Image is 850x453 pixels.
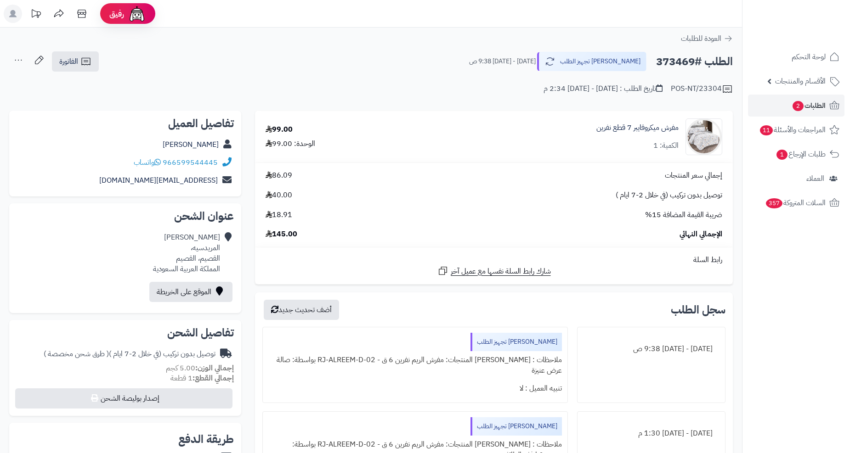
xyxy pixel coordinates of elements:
button: أضف تحديث جديد [264,300,339,320]
div: [PERSON_NAME] تجهيز الطلب [470,417,562,436]
span: العملاء [806,172,824,185]
h2: الطلب #373469 [656,52,733,71]
a: تحديثات المنصة [24,5,47,25]
img: 1752907550-1-90x90.jpg [686,118,722,155]
a: العودة للطلبات [681,33,733,44]
a: السلات المتروكة357 [748,192,844,214]
a: الفاتورة [52,51,99,72]
span: 18.91 [266,210,292,220]
span: رفيق [109,8,124,19]
div: توصيل بدون تركيب (في خلال 2-7 ايام ) [44,349,215,359]
a: 966599544445 [163,157,218,168]
span: الطلبات [792,99,826,112]
span: طلبات الإرجاع [776,148,826,161]
span: 2 [792,101,804,112]
a: الموقع على الخريطة [149,282,232,302]
a: [PERSON_NAME] [163,139,219,150]
a: العملاء [748,168,844,190]
a: طلبات الإرجاع1 [748,143,844,165]
div: 99.00 [266,124,293,135]
span: 357 [765,198,783,209]
span: شارك رابط السلة نفسها مع عميل آخر [451,266,551,277]
button: إصدار بوليصة الشحن [15,388,232,408]
span: 40.00 [266,190,292,201]
div: [DATE] - [DATE] 1:30 م [583,425,720,442]
span: العودة للطلبات [681,33,721,44]
span: توصيل بدون تركيب (في خلال 2-7 ايام ) [616,190,722,201]
strong: إجمالي الوزن: [195,363,234,374]
span: 86.09 [266,170,292,181]
a: الطلبات2 [748,95,844,117]
span: ضريبة القيمة المضافة 15% [645,210,722,220]
span: الأقسام والمنتجات [775,75,826,88]
div: الكمية: 1 [653,140,679,151]
small: 1 قطعة [170,373,234,384]
div: الوحدة: 99.00 [266,139,315,149]
h2: تفاصيل العميل [17,118,234,129]
span: الفاتورة [59,56,78,67]
a: [EMAIL_ADDRESS][DOMAIN_NAME] [99,175,218,186]
img: logo-2.png [788,7,841,26]
span: ( طرق شحن مخصصة ) [44,348,109,359]
div: [PERSON_NAME] المريدسيه، القصيم، القصيم المملكة العربية السعودية [153,232,220,274]
div: [PERSON_NAME] تجهيز الطلب [470,333,562,351]
button: [PERSON_NAME] تجهيز الطلب [537,52,646,71]
span: الإجمالي النهائي [680,229,722,240]
span: السلات المتروكة [765,196,826,209]
div: رابط السلة [259,255,729,265]
strong: إجمالي القطع: [193,373,234,384]
div: [DATE] - [DATE] 9:38 ص [583,340,720,358]
h2: تفاصيل الشحن [17,327,234,338]
div: تنبيه العميل : لا [268,380,562,397]
span: 145.00 [266,229,297,240]
div: تاريخ الطلب : [DATE] - [DATE] 2:34 م [544,84,663,94]
div: ملاحظات : [PERSON_NAME] المنتجات: مفرش الريم نفرين 6 ق - RJ-ALREEM-D-02 بواسطة: صالة عرض عنيزة [268,351,562,380]
span: لوحة التحكم [792,50,826,63]
a: المراجعات والأسئلة11 [748,119,844,141]
small: 5.00 كجم [166,363,234,374]
small: [DATE] - [DATE] 9:38 ص [469,57,536,66]
span: 11 [759,125,774,136]
a: واتساب [134,157,161,168]
span: إجمالي سعر المنتجات [665,170,722,181]
span: 1 [776,149,788,160]
a: لوحة التحكم [748,46,844,68]
img: ai-face.png [128,5,146,23]
h2: طريقة الدفع [178,434,234,445]
span: المراجعات والأسئلة [759,123,826,136]
a: مفرش ميكروفايبر 7 قطع نفرين [596,123,679,133]
h3: سجل الطلب [671,304,725,315]
h2: عنوان الشحن [17,211,234,222]
a: شارك رابط السلة نفسها مع عميل آخر [437,265,551,277]
div: POS-NT/23304 [671,84,733,95]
